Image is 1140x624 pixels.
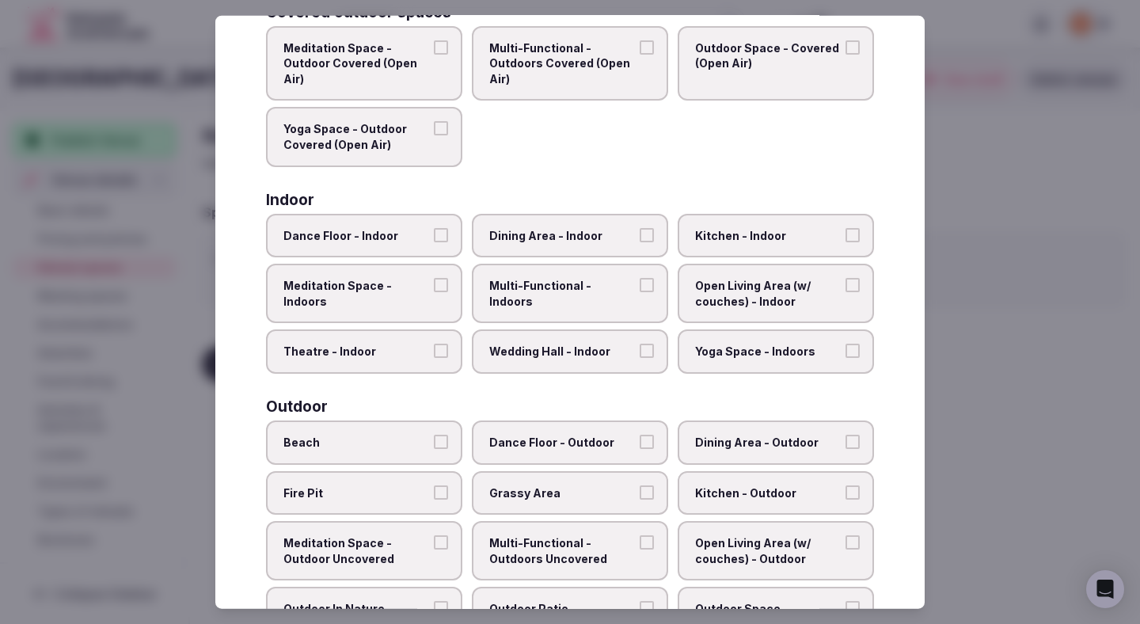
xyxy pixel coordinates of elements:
h3: Outdoor [266,399,328,414]
button: Outdoor Space - Uncovered [845,601,860,615]
span: Multi-Functional - Outdoors Covered (Open Air) [489,40,635,86]
span: Outdoor Patio [489,601,635,617]
span: Meditation Space - Outdoor Covered (Open Air) [283,40,429,86]
button: Multi-Functional - Indoors [640,278,654,292]
button: Multi-Functional - Outdoors Uncovered [640,535,654,550]
span: Grassy Area [489,485,635,500]
button: Dining Area - Outdoor [845,435,860,449]
span: Kitchen - Indoor [695,227,841,243]
span: Meditation Space - Outdoor Uncovered [283,535,429,566]
h3: Indoor [266,192,314,207]
button: Multi-Functional - Outdoors Covered (Open Air) [640,40,654,54]
span: Outdoor In Nature [283,601,429,617]
button: Open Living Area (w/ couches) - Indoor [845,278,860,292]
button: Wedding Hall - Indoor [640,344,654,358]
button: Fire Pit [434,485,448,499]
span: Theatre - Indoor [283,344,429,360]
button: Kitchen - Indoor [845,227,860,242]
span: Dining Area - Indoor [489,227,635,243]
h3: Covered outdoor spaces [266,4,451,19]
span: Open Living Area (w/ couches) - Outdoor [695,535,841,566]
button: Meditation Space - Outdoor Covered (Open Air) [434,40,448,54]
span: Yoga Space - Outdoor Covered (Open Air) [283,121,429,152]
button: Kitchen - Outdoor [845,485,860,499]
span: Dining Area - Outdoor [695,435,841,451]
span: Dance Floor - Indoor [283,227,429,243]
button: Dining Area - Indoor [640,227,654,242]
button: Yoga Space - Indoors [845,344,860,358]
span: Beach [283,435,429,451]
button: Dance Floor - Indoor [434,227,448,242]
button: Outdoor In Nature [434,601,448,615]
button: Outdoor Patio [640,601,654,615]
button: Outdoor Space - Covered (Open Air) [845,40,860,54]
button: Grassy Area [640,485,654,499]
button: Open Living Area (w/ couches) - Outdoor [845,535,860,550]
span: Outdoor Space - Covered (Open Air) [695,40,841,70]
span: Multi-Functional - Outdoors Uncovered [489,535,635,566]
span: Fire Pit [283,485,429,500]
button: Meditation Space - Outdoor Uncovered [434,535,448,550]
button: Theatre - Indoor [434,344,448,358]
button: Dance Floor - Outdoor [640,435,654,449]
span: Meditation Space - Indoors [283,278,429,309]
span: Multi-Functional - Indoors [489,278,635,309]
span: Kitchen - Outdoor [695,485,841,500]
button: Meditation Space - Indoors [434,278,448,292]
span: Dance Floor - Outdoor [489,435,635,451]
span: Yoga Space - Indoors [695,344,841,360]
button: Yoga Space - Outdoor Covered (Open Air) [434,121,448,135]
button: Beach [434,435,448,449]
span: Wedding Hall - Indoor [489,344,635,360]
span: Open Living Area (w/ couches) - Indoor [695,278,841,309]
